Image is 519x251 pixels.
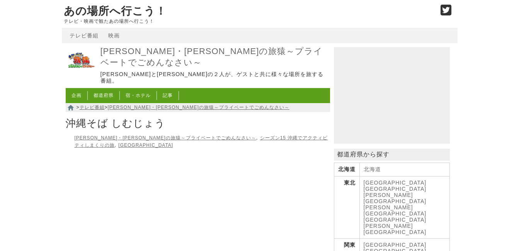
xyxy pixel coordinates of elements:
th: 東北 [334,176,359,239]
a: [PERSON_NAME][GEOGRAPHIC_DATA] [364,223,427,235]
a: Twitter (@go_thesights) [441,9,452,16]
li: , [75,135,258,141]
th: 北海道 [334,163,359,176]
a: [PERSON_NAME]・[PERSON_NAME]の旅猿～プライベートでごめんなさい～ [75,135,256,141]
a: [GEOGRAPHIC_DATA] [118,142,173,148]
a: 北海道 [364,166,381,172]
a: 企画 [71,93,82,98]
a: [PERSON_NAME]・[PERSON_NAME]の旅猿～プライベートでごめんなさい～ [100,46,328,68]
a: シーズン15 沖縄でアクティビティしまくりの旅 [75,135,328,148]
a: 映画 [108,32,120,39]
a: [GEOGRAPHIC_DATA] [364,217,427,223]
p: [PERSON_NAME]と[PERSON_NAME]の２人が、ゲストと共に様々な場所を旅する番組。 [100,71,328,85]
a: [GEOGRAPHIC_DATA] [364,186,427,192]
nav: > > [66,103,330,112]
a: 記事 [163,93,173,98]
h1: 沖縄そば しむじょう [66,115,330,132]
a: [GEOGRAPHIC_DATA] [364,180,427,186]
li: , [75,135,328,148]
a: [PERSON_NAME][GEOGRAPHIC_DATA] [364,192,427,204]
a: あの場所へ行こう！ [64,5,167,17]
a: テレビ番組 [80,105,105,110]
a: [PERSON_NAME]・[PERSON_NAME]の旅猿～プライベートでごめんなさい～ [108,105,289,110]
a: 東野・岡村の旅猿～プライベートでごめんなさい～ [66,71,97,77]
img: 東野・岡村の旅猿～プライベートでごめんなさい～ [66,45,97,76]
iframe: Advertisement [334,47,450,144]
a: 宿・ホテル [126,93,151,98]
p: 都道府県から探す [334,149,450,161]
p: テレビ・映画で観たあの場所へ行こう！ [64,19,432,24]
a: [PERSON_NAME][GEOGRAPHIC_DATA] [364,204,427,217]
a: [GEOGRAPHIC_DATA] [364,242,427,248]
a: テレビ番組 [70,32,99,39]
a: 都道府県 [94,93,114,98]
